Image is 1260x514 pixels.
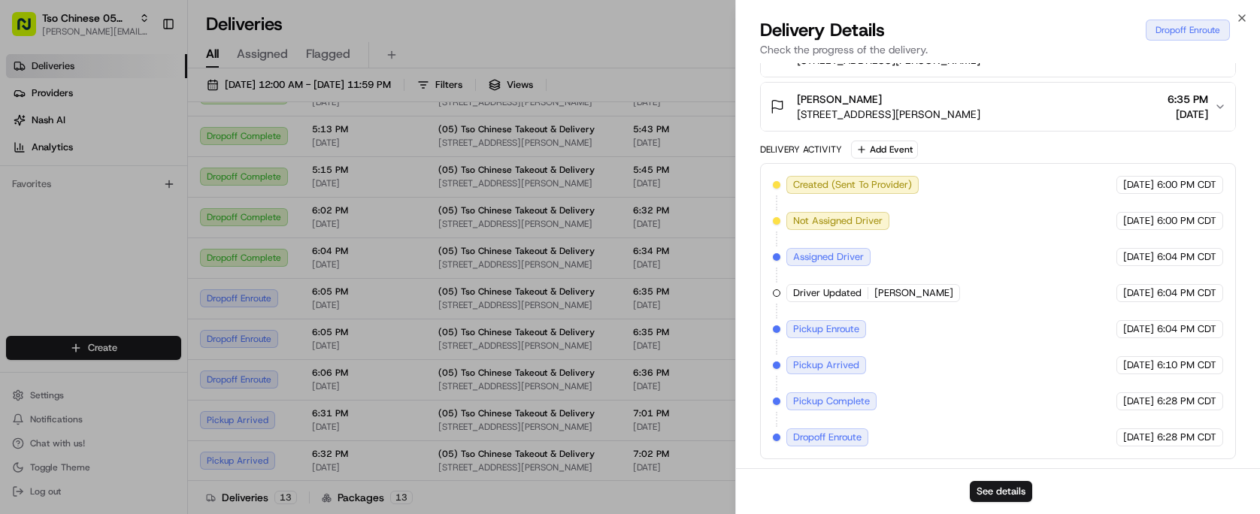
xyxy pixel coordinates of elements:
input: Clear [39,97,248,113]
div: Start new chat [51,144,247,159]
a: 💻API Documentation [121,212,247,239]
span: [STREET_ADDRESS][PERSON_NAME] [797,107,980,122]
div: 📗 [15,219,27,231]
span: Pickup Arrived [793,358,859,372]
span: 6:04 PM CDT [1157,286,1216,300]
span: 6:10 PM CDT [1157,358,1216,372]
span: Pickup Enroute [793,322,859,336]
div: Delivery Activity [760,144,842,156]
span: 6:35 PM [1168,92,1208,107]
a: 📗Knowledge Base [9,212,121,239]
span: 6:00 PM CDT [1157,214,1216,228]
img: 1736555255976-a54dd68f-1ca7-489b-9aae-adbdc363a1c4 [15,144,42,171]
span: Not Assigned Driver [793,214,883,228]
span: 6:04 PM CDT [1157,322,1216,336]
span: [DATE] [1123,286,1154,300]
button: Add Event [851,141,918,159]
span: [PERSON_NAME] [797,92,882,107]
div: We're available if you need us! [51,159,190,171]
a: Powered byPylon [106,254,182,266]
span: [DATE] [1123,178,1154,192]
span: Pickup Complete [793,395,870,408]
span: 6:28 PM CDT [1157,431,1216,444]
img: Nash [15,15,45,45]
span: 6:04 PM CDT [1157,250,1216,264]
span: Assigned Driver [793,250,864,264]
span: [DATE] [1123,358,1154,372]
span: Dropoff Enroute [793,431,862,444]
span: [DATE] [1123,250,1154,264]
div: 💻 [127,219,139,231]
span: Pylon [150,255,182,266]
span: Created (Sent To Provider) [793,178,912,192]
button: [PERSON_NAME][STREET_ADDRESS][PERSON_NAME]6:35 PM[DATE] [761,83,1235,131]
p: Check the progress of the delivery. [760,42,1236,57]
span: [DATE] [1123,395,1154,408]
span: [PERSON_NAME] [874,286,953,300]
button: Start new chat [256,148,274,166]
span: [DATE] [1123,214,1154,228]
span: Driver Updated [793,286,862,300]
span: [DATE] [1168,107,1208,122]
span: API Documentation [142,218,241,233]
span: Knowledge Base [30,218,115,233]
p: Welcome 👋 [15,60,274,84]
span: 6:00 PM CDT [1157,178,1216,192]
span: [DATE] [1123,322,1154,336]
span: 6:28 PM CDT [1157,395,1216,408]
span: [DATE] [1123,431,1154,444]
span: Delivery Details [760,18,885,42]
button: See details [970,481,1032,502]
